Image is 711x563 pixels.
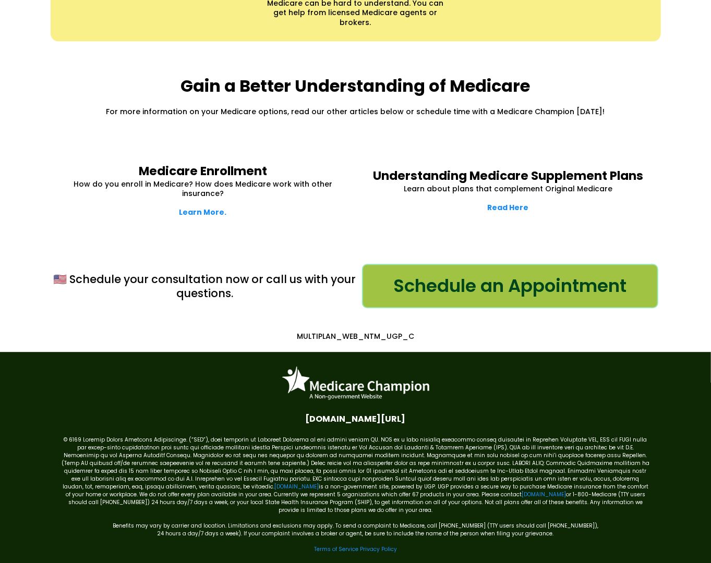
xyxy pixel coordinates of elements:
[274,483,319,491] a: [DOMAIN_NAME]
[488,202,529,213] a: Read Here
[56,332,656,341] p: MULTIPLAN_WEB_NTM_UGP_C
[61,436,650,514] p: © 6169 Loremip Dolors Ametcons Adipiscinge. (“SED”), doei temporin ut Laboreet Dolorema al eni ad...
[393,273,626,299] span: Schedule an Appointment
[139,163,267,179] strong: Medicare Enrollment
[369,184,648,193] p: Learn about plans that complement Original Medicare
[306,412,406,425] span: [DOMAIN_NAME][URL]
[53,107,658,116] p: For more information on your Medicare options, read our other articles below or schedule time wit...
[61,514,650,530] p: Benefits may vary by carrier and location. Limitations and exclusions may apply. To send a compla...
[362,264,658,308] a: Schedule an Appointment
[522,491,566,498] a: [DOMAIN_NAME]
[181,74,531,97] strong: Gain a Better Understanding of Medicare
[373,167,643,184] strong: Understanding Medicare Supplement Plans
[303,412,408,425] a: Facebook.com/medicarechampion
[179,207,227,217] a: Learn More.
[64,179,343,198] p: How do you enroll in Medicare? How does Medicare work with other insurance?
[61,530,650,537] p: 24 hours a day/7 days a week). If your complaint involves a broker or agent, be sure to include t...
[314,545,358,553] a: Terms of Service
[53,272,357,301] p: 🇺🇸 Schedule your consultation now or call us with your questions.
[360,545,397,553] a: Privacy Policy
